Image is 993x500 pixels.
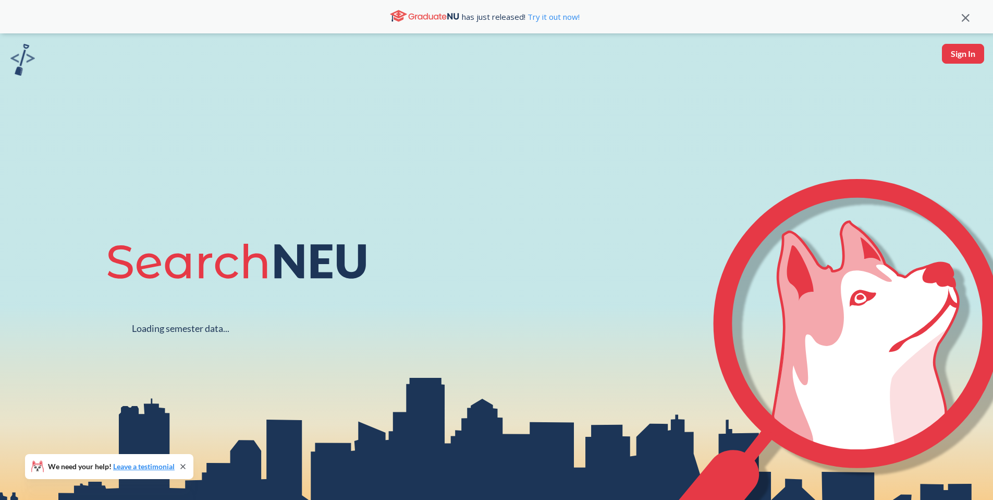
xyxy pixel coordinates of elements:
[10,44,35,76] img: sandbox logo
[462,11,580,22] span: has just released!
[113,462,175,471] a: Leave a testimonial
[525,11,580,22] a: Try it out now!
[942,44,984,64] button: Sign In
[10,44,35,79] a: sandbox logo
[48,463,175,470] span: We need your help!
[132,323,229,335] div: Loading semester data...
